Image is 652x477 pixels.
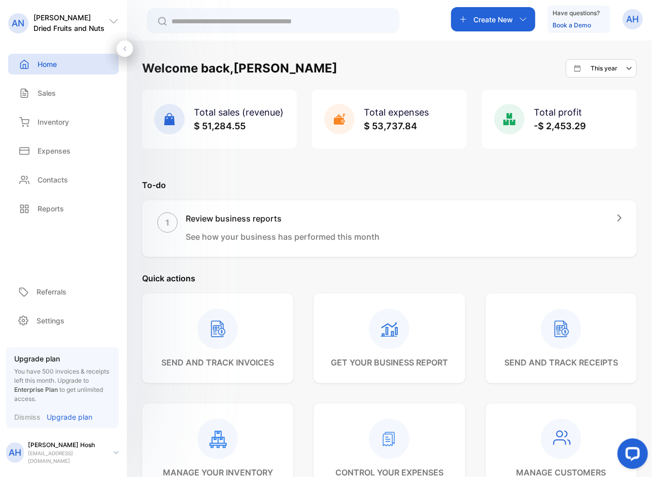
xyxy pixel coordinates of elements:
p: Contacts [38,174,68,185]
p: Reports [38,203,64,214]
p: Settings [37,315,64,326]
p: You have 500 invoices & receipts left this month. [14,367,111,403]
h1: Welcome back, [PERSON_NAME] [142,59,337,78]
p: send and track receipts [504,356,618,369]
p: AN [12,17,25,30]
span: Enterprise Plan [14,386,58,393]
span: Upgrade to to get unlimited access. [14,377,103,402]
iframe: LiveChat chat widget [609,434,652,477]
p: Create New [473,14,513,25]
p: Sales [38,88,56,98]
a: Upgrade plan [41,412,92,422]
span: Total expenses [364,107,429,118]
p: This year [591,64,617,73]
p: [PERSON_NAME] Hosh [28,441,106,450]
span: $ 53,737.84 [364,121,417,131]
p: Dismiss [14,412,41,422]
p: Upgrade plan [47,412,92,422]
p: Have questions? [553,8,600,18]
p: AH [627,13,639,26]
a: Book a Demo [553,21,591,29]
p: To-do [142,179,637,191]
span: -$ 2,453.29 [534,121,586,131]
p: AH [9,446,21,459]
button: This year [566,59,637,78]
p: send and track invoices [161,356,274,369]
span: Total profit [534,107,582,118]
p: Referrals [37,286,66,297]
span: $ 51,284.55 [194,121,246,131]
p: Home [38,59,57,69]
h1: Review business reports [186,212,380,225]
p: [PERSON_NAME] Dried Fruits and Nuts [33,12,109,33]
button: Create New [451,7,535,31]
p: get your business report [331,356,448,369]
p: [EMAIL_ADDRESS][DOMAIN_NAME] [28,450,106,465]
button: AH [623,7,643,31]
p: Inventory [38,117,69,127]
span: Total sales (revenue) [194,107,284,118]
p: See how your business has performed this month [186,231,380,243]
p: Upgrade plan [14,353,111,364]
p: Quick actions [142,272,637,284]
p: 1 [165,216,169,229]
p: Expenses [38,145,71,156]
